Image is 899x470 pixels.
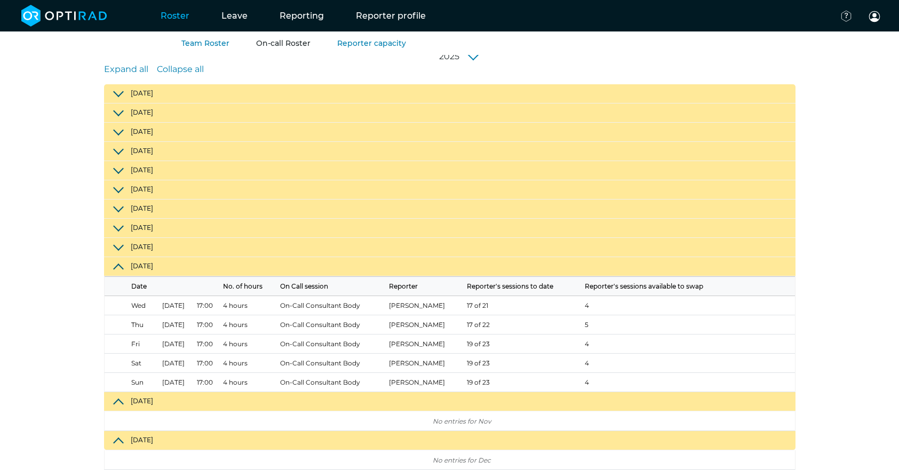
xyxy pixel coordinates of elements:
[104,431,795,450] button: [DATE]
[583,277,742,296] th: Reporter's sessions available to swap
[105,296,161,315] td: Wed
[104,161,795,180] button: [DATE]
[160,373,195,392] td: [DATE]
[278,373,387,392] td: On-Call Consultant Body
[160,354,195,373] td: [DATE]
[221,373,277,392] td: 4 hours
[278,315,387,334] td: On-Call Consultant Body
[387,315,465,334] td: [PERSON_NAME]
[160,296,195,315] td: [DATE]
[387,373,465,392] td: [PERSON_NAME]
[221,277,277,296] th: No. of hours
[195,315,221,334] td: 17:00
[583,354,742,373] td: 4
[104,103,795,123] button: [DATE]
[21,5,107,27] img: brand-opti-rad-logos-blue-and-white-d2f68631ba2948856bd03f2d395fb146ddc8fb01b4b6e9315ea85fa773367...
[387,296,465,315] td: [PERSON_NAME]
[195,334,221,354] td: 17:00
[160,334,195,354] td: [DATE]
[278,277,387,296] th: On Call session
[387,354,465,373] td: [PERSON_NAME]
[104,200,795,219] button: [DATE]
[195,373,221,392] td: 17:00
[105,354,161,373] td: Sat
[157,63,204,76] a: Collapse all
[104,392,795,411] button: [DATE]
[278,354,387,373] td: On-Call Consultant Body
[465,354,582,373] td: 19 of 23
[465,296,582,315] td: 17 of 21
[195,296,221,315] td: 17:00
[465,373,582,392] td: 19 of 23
[105,412,795,431] td: No entries for Nov
[104,142,795,161] button: [DATE]
[221,296,277,315] td: 4 hours
[387,334,465,354] td: [PERSON_NAME]
[181,38,229,48] a: Team Roster
[465,315,582,334] td: 17 of 22
[104,63,148,76] a: Expand all
[387,277,465,296] th: Reporter
[583,373,742,392] td: 4
[221,315,277,334] td: 4 hours
[105,334,161,354] td: Fri
[104,84,795,103] button: [DATE]
[104,219,795,238] button: [DATE]
[221,354,277,373] td: 4 hours
[465,334,582,354] td: 19 of 23
[465,277,582,296] th: Reporter's sessions to date
[433,50,484,63] button: 2025
[278,334,387,354] td: On-Call Consultant Body
[337,38,406,48] a: Reporter capacity
[105,277,221,296] th: Date
[278,296,387,315] td: On-Call Consultant Body
[104,257,795,276] button: [DATE]
[256,38,311,48] a: On-call Roster
[160,315,195,334] td: [DATE]
[583,334,742,354] td: 4
[583,315,742,334] td: 5
[221,334,277,354] td: 4 hours
[104,238,795,257] button: [DATE]
[105,315,161,334] td: Thu
[583,296,742,315] td: 4
[105,451,795,470] td: No entries for Dec
[195,354,221,373] td: 17:00
[104,123,795,142] button: [DATE]
[104,180,795,200] button: [DATE]
[105,373,161,392] td: Sun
